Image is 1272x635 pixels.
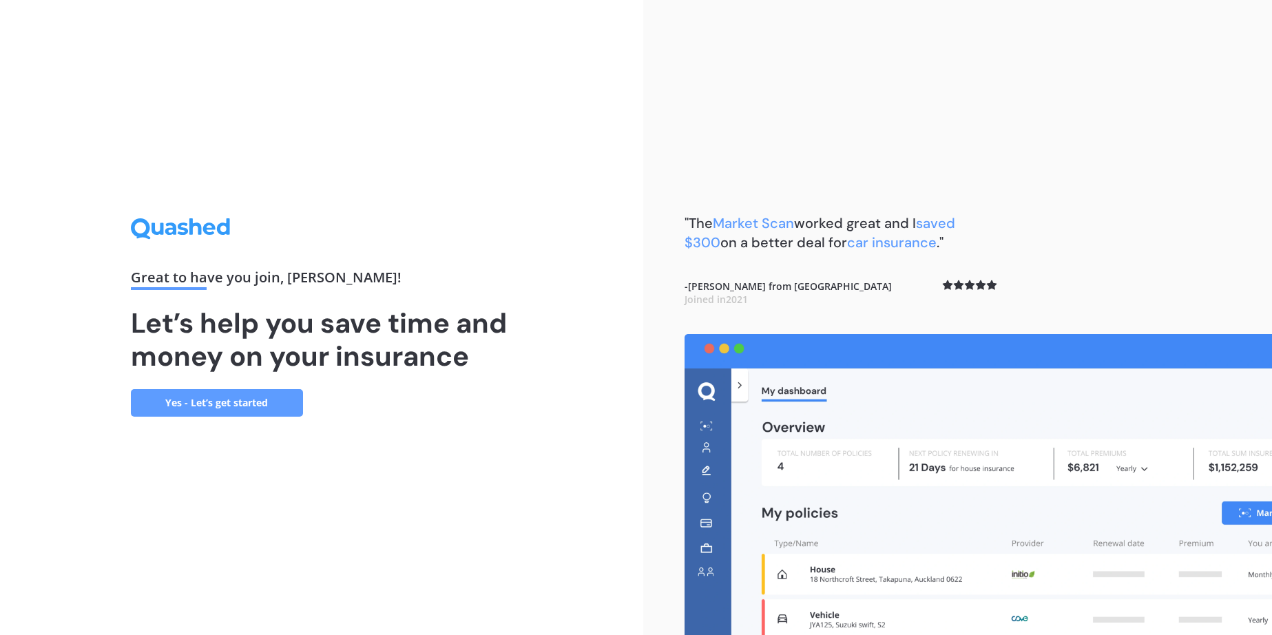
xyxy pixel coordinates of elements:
[131,306,512,373] h1: Let’s help you save time and money on your insurance
[685,280,892,306] b: - [PERSON_NAME] from [GEOGRAPHIC_DATA]
[685,293,748,306] span: Joined in 2021
[847,233,937,251] span: car insurance
[685,214,955,251] span: saved $300
[713,214,794,232] span: Market Scan
[131,271,512,290] div: Great to have you join , [PERSON_NAME] !
[685,214,955,251] b: "The worked great and I on a better deal for ."
[131,389,303,417] a: Yes - Let’s get started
